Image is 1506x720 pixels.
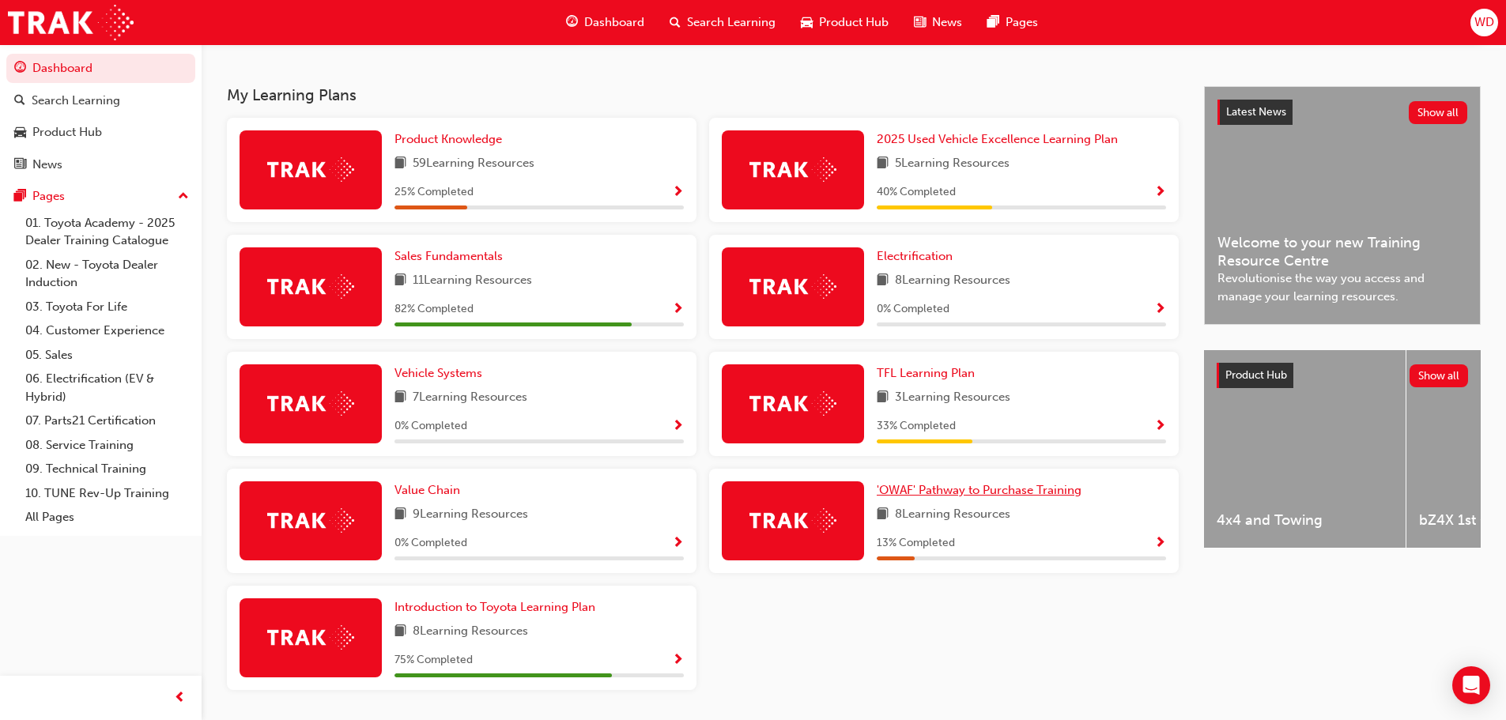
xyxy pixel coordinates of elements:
[394,622,406,642] span: book-icon
[6,118,195,147] a: Product Hub
[8,5,134,40] img: Trak
[895,505,1010,525] span: 8 Learning Resources
[6,51,195,182] button: DashboardSearch LearningProduct HubNews
[877,417,956,435] span: 33 % Completed
[801,13,813,32] span: car-icon
[788,6,901,39] a: car-iconProduct Hub
[749,274,836,299] img: Trak
[394,183,474,202] span: 25 % Completed
[19,295,195,319] a: 03. Toyota For Life
[32,123,102,141] div: Product Hub
[1452,666,1490,704] div: Open Intercom Messenger
[394,483,460,497] span: Value Chain
[413,154,534,174] span: 59 Learning Resources
[584,13,644,32] span: Dashboard
[895,388,1010,408] span: 3 Learning Resources
[19,343,195,368] a: 05. Sales
[975,6,1051,39] a: pages-iconPages
[1410,364,1469,387] button: Show all
[14,158,26,172] span: news-icon
[1204,86,1481,325] a: Latest NewsShow allWelcome to your new Training Resource CentreRevolutionise the way you access a...
[566,13,578,32] span: guage-icon
[932,13,962,32] span: News
[672,303,684,317] span: Show Progress
[394,366,482,380] span: Vehicle Systems
[394,300,474,319] span: 82 % Completed
[1217,100,1467,125] a: Latest NewsShow all
[749,157,836,182] img: Trak
[413,271,532,291] span: 11 Learning Resources
[877,154,889,174] span: book-icon
[267,625,354,650] img: Trak
[672,420,684,434] span: Show Progress
[19,433,195,458] a: 08. Service Training
[1154,186,1166,200] span: Show Progress
[14,126,26,140] span: car-icon
[267,274,354,299] img: Trak
[6,86,195,115] a: Search Learning
[6,182,195,211] button: Pages
[394,130,508,149] a: Product Knowledge
[877,183,956,202] span: 40 % Completed
[32,156,62,174] div: News
[394,247,509,266] a: Sales Fundamentals
[553,6,657,39] a: guage-iconDashboard
[394,481,466,499] a: Value Chain
[657,6,788,39] a: search-iconSearch Learning
[394,417,467,435] span: 0 % Completed
[670,13,681,32] span: search-icon
[1154,303,1166,317] span: Show Progress
[877,249,953,263] span: Electrification
[877,481,1088,499] a: 'OWAF' Pathway to Purchase Training
[672,186,684,200] span: Show Progress
[877,247,959,266] a: Electrification
[19,211,195,253] a: 01. Toyota Academy - 2025 Dealer Training Catalogue
[174,688,186,708] span: prev-icon
[267,391,354,416] img: Trak
[1409,101,1468,124] button: Show all
[877,483,1081,497] span: 'OWAF' Pathway to Purchase Training
[19,409,195,433] a: 07. Parts21 Certification
[1225,368,1287,382] span: Product Hub
[672,533,684,553] button: Show Progress
[267,508,354,533] img: Trak
[672,537,684,551] span: Show Progress
[1154,533,1166,553] button: Show Progress
[877,300,949,319] span: 0 % Completed
[394,364,489,383] a: Vehicle Systems
[32,92,120,110] div: Search Learning
[413,505,528,525] span: 9 Learning Resources
[394,534,467,552] span: 0 % Completed
[1217,511,1393,530] span: 4x4 and Towing
[19,253,195,295] a: 02. New - Toyota Dealer Induction
[14,190,26,204] span: pages-icon
[1217,270,1467,305] span: Revolutionise the way you access and manage your learning resources.
[1470,9,1498,36] button: WD
[819,13,889,32] span: Product Hub
[687,13,776,32] span: Search Learning
[1204,350,1406,548] a: 4x4 and Towing
[19,367,195,409] a: 06. Electrification (EV & Hybrid)
[877,505,889,525] span: book-icon
[394,598,602,616] a: Introduction to Toyota Learning Plan
[1154,417,1166,436] button: Show Progress
[19,457,195,481] a: 09. Technical Training
[672,300,684,319] button: Show Progress
[1226,105,1286,119] span: Latest News
[877,271,889,291] span: book-icon
[672,183,684,202] button: Show Progress
[1474,13,1494,32] span: WD
[749,391,836,416] img: Trak
[895,154,1010,174] span: 5 Learning Resources
[914,13,926,32] span: news-icon
[413,622,528,642] span: 8 Learning Resources
[14,94,25,108] span: search-icon
[394,651,473,669] span: 75 % Completed
[394,600,595,614] span: Introduction to Toyota Learning Plan
[394,154,406,174] span: book-icon
[877,388,889,408] span: book-icon
[895,271,1010,291] span: 8 Learning Resources
[877,364,981,383] a: TFL Learning Plan
[1217,234,1467,270] span: Welcome to your new Training Resource Centre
